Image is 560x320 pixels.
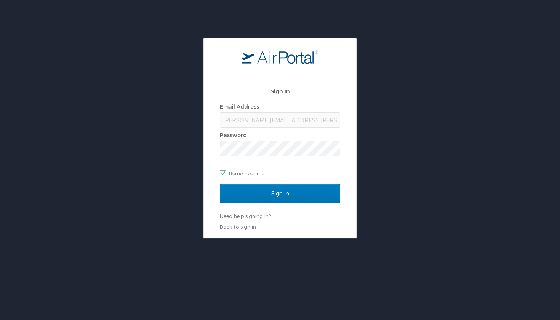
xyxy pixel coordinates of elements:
label: Remember me [220,168,340,179]
input: Sign In [220,184,340,203]
label: Password [220,132,247,138]
a: Need help signing in? [220,213,271,219]
label: Email Address [220,103,259,110]
a: Back to sign in [220,224,256,230]
h2: Sign In [220,87,340,96]
img: logo [242,50,318,64]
